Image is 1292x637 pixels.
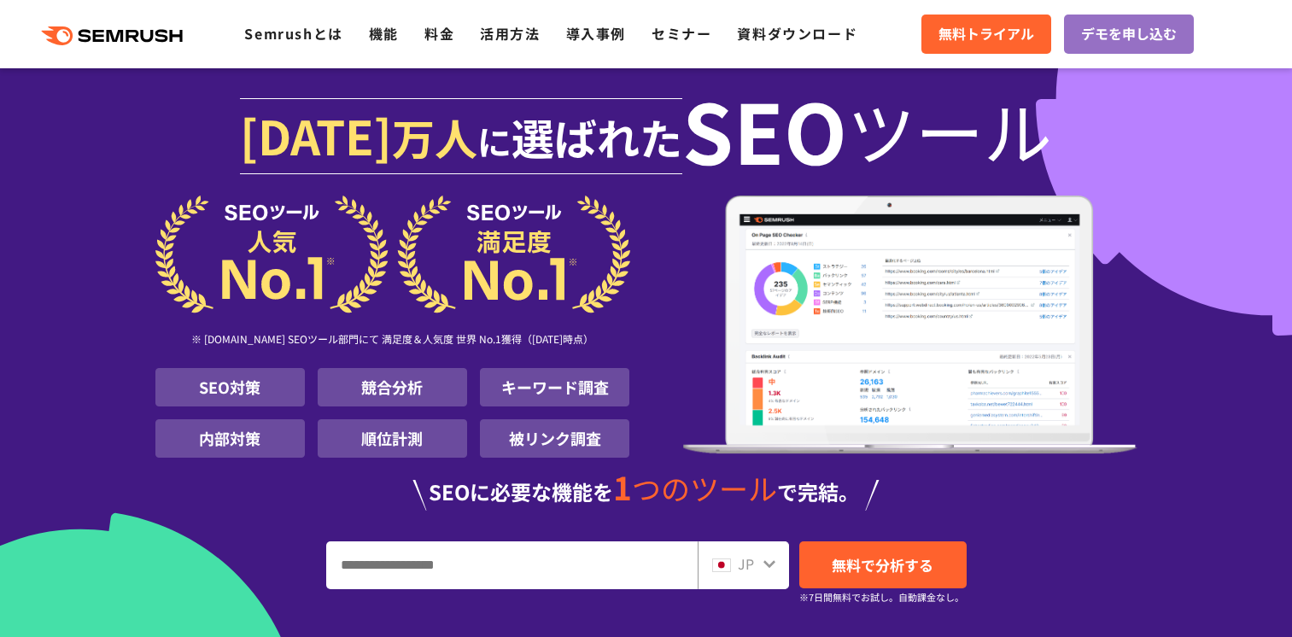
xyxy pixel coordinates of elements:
[682,96,847,164] span: SEO
[921,15,1051,54] a: 無料トライアル
[938,23,1034,45] span: 無料トライアル
[480,419,629,458] li: 被リンク調査
[318,419,467,458] li: 順位計測
[799,589,964,605] small: ※7日間無料でお試し。自動課金なし。
[847,96,1052,164] span: ツール
[1064,15,1194,54] a: デモを申し込む
[480,368,629,406] li: キーワード調査
[613,464,632,510] span: 1
[392,106,477,167] span: 万人
[240,101,392,169] span: [DATE]
[155,368,305,406] li: SEO対策
[155,471,1137,511] div: SEOに必要な機能を
[1081,23,1177,45] span: デモを申し込む
[480,23,540,44] a: 活用方法
[566,23,626,44] a: 導入事例
[512,106,682,167] span: 選ばれた
[832,554,933,576] span: 無料で分析する
[369,23,399,44] a: 機能
[738,553,754,574] span: JP
[155,313,630,368] div: ※ [DOMAIN_NAME] SEOツール部門にて 満足度＆人気度 世界 No.1獲得（[DATE]時点）
[737,23,857,44] a: 資料ダウンロード
[632,467,777,509] span: つのツール
[327,542,697,588] input: URL、キーワードを入力してください
[799,541,967,588] a: 無料で分析する
[477,116,512,166] span: に
[652,23,711,44] a: セミナー
[155,419,305,458] li: 内部対策
[244,23,342,44] a: Semrushとは
[318,368,467,406] li: 競合分析
[777,476,859,506] span: で完結。
[424,23,454,44] a: 料金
